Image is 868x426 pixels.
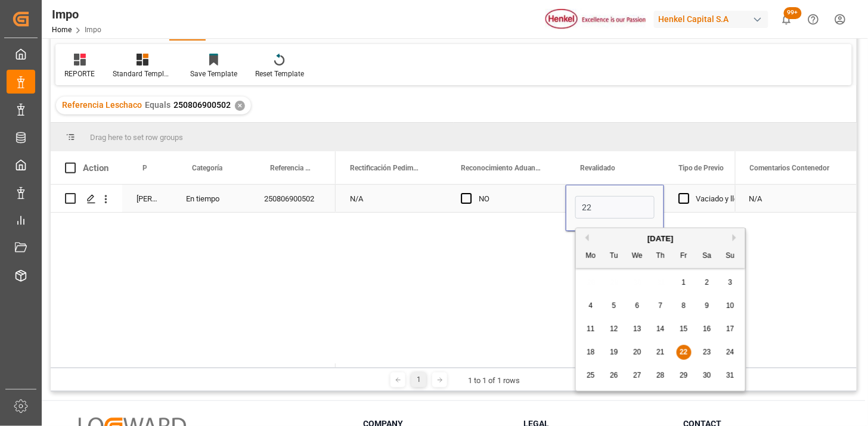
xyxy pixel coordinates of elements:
div: NO [479,185,551,213]
div: Su [723,249,738,264]
span: 17 [726,325,734,333]
span: Revalidado [580,164,615,172]
span: 15 [680,325,687,333]
button: Henkel Capital S.A [654,8,773,30]
div: N/A [336,185,447,212]
div: Press SPACE to select this row. [735,185,857,213]
span: Equals [145,100,170,110]
div: Choose Wednesday, August 6th, 2025 [630,298,645,313]
div: We [630,249,645,264]
div: Choose Thursday, August 21st, 2025 [653,345,668,360]
div: Choose Wednesday, August 20th, 2025 [630,345,645,360]
span: 24 [726,348,734,356]
div: Sa [700,249,715,264]
div: Choose Tuesday, August 5th, 2025 [607,298,622,313]
div: N/A [735,185,857,212]
span: Categoría [192,164,222,172]
span: 25 [587,371,594,380]
div: Choose Friday, August 22nd, 2025 [677,345,692,360]
div: Choose Tuesday, August 26th, 2025 [607,368,622,383]
button: Help Center [800,6,827,33]
span: Comentarios Contenedor [750,164,830,172]
div: Fr [677,249,692,264]
span: 27 [633,371,641,380]
div: Action [83,163,108,173]
div: Press SPACE to select this row. [51,185,336,213]
div: 1 to 1 of 1 rows [468,375,520,387]
button: show 100 new notifications [773,6,800,33]
img: Henkel%20logo.jpg_1689854090.jpg [545,9,646,30]
div: REPORTE [64,69,95,79]
div: Choose Thursday, August 28th, 2025 [653,368,668,383]
div: ✕ [235,101,245,111]
span: 21 [656,348,664,356]
div: Choose Thursday, August 7th, 2025 [653,298,668,313]
span: 7 [659,301,663,310]
div: 250806900502 [250,185,336,212]
div: Choose Tuesday, August 12th, 2025 [607,322,622,337]
div: [PERSON_NAME] [122,185,172,212]
div: Choose Monday, August 4th, 2025 [584,298,599,313]
span: 26 [610,371,618,380]
div: Choose Saturday, August 9th, 2025 [700,298,715,313]
div: [DATE] [576,233,745,245]
span: Tipo de Previo [678,164,724,172]
div: Tu [607,249,622,264]
div: Choose Sunday, August 24th, 2025 [723,345,738,360]
div: Choose Tuesday, August 19th, 2025 [607,345,622,360]
div: Impo [52,5,101,23]
div: Save Template [190,69,237,79]
span: Persona responsable de seguimiento [142,164,147,172]
span: 13 [633,325,641,333]
div: Choose Saturday, August 23rd, 2025 [700,345,715,360]
div: Choose Friday, August 8th, 2025 [677,298,692,313]
span: 12 [610,325,618,333]
div: Th [653,249,668,264]
div: Choose Friday, August 29th, 2025 [677,368,692,383]
div: Choose Saturday, August 30th, 2025 [700,368,715,383]
span: 5 [612,301,616,310]
span: Referencia Leschaco [62,100,142,110]
div: Choose Saturday, August 16th, 2025 [700,322,715,337]
span: 20 [633,348,641,356]
span: 23 [703,348,711,356]
span: 1 [682,278,686,287]
span: 11 [587,325,594,333]
span: 31 [726,371,734,380]
span: 30 [703,371,711,380]
div: Reset Template [255,69,304,79]
span: Rectificación Pedimento [350,164,421,172]
div: Choose Thursday, August 14th, 2025 [653,322,668,337]
span: 19 [610,348,618,356]
span: 99+ [784,7,802,19]
div: Choose Friday, August 15th, 2025 [677,322,692,337]
div: Choose Sunday, August 10th, 2025 [723,298,738,313]
span: 16 [703,325,711,333]
button: Previous Month [582,234,589,241]
div: Choose Friday, August 1st, 2025 [677,275,692,290]
span: Reconocimiento Aduanero [461,164,541,172]
span: 22 [680,348,687,356]
div: 1 [411,372,426,387]
div: Choose Wednesday, August 13th, 2025 [630,322,645,337]
span: 2 [705,278,709,287]
div: Choose Sunday, August 17th, 2025 [723,322,738,337]
input: DD-MM-YYYY [575,196,655,219]
span: 3 [728,278,733,287]
div: Choose Wednesday, August 27th, 2025 [630,368,645,383]
div: Choose Monday, August 18th, 2025 [584,345,599,360]
div: month 2025-08 [579,271,742,387]
span: 28 [656,371,664,380]
button: Next Month [733,234,740,241]
div: Choose Sunday, August 3rd, 2025 [723,275,738,290]
span: Referencia Leschaco [270,164,311,172]
div: En tiempo [172,185,250,212]
span: 9 [705,301,709,310]
a: Home [52,26,72,34]
span: 250806900502 [173,100,231,110]
span: 14 [656,325,664,333]
span: 8 [682,301,686,310]
span: 10 [726,301,734,310]
div: Henkel Capital S.A [654,11,768,28]
span: 4 [589,301,593,310]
